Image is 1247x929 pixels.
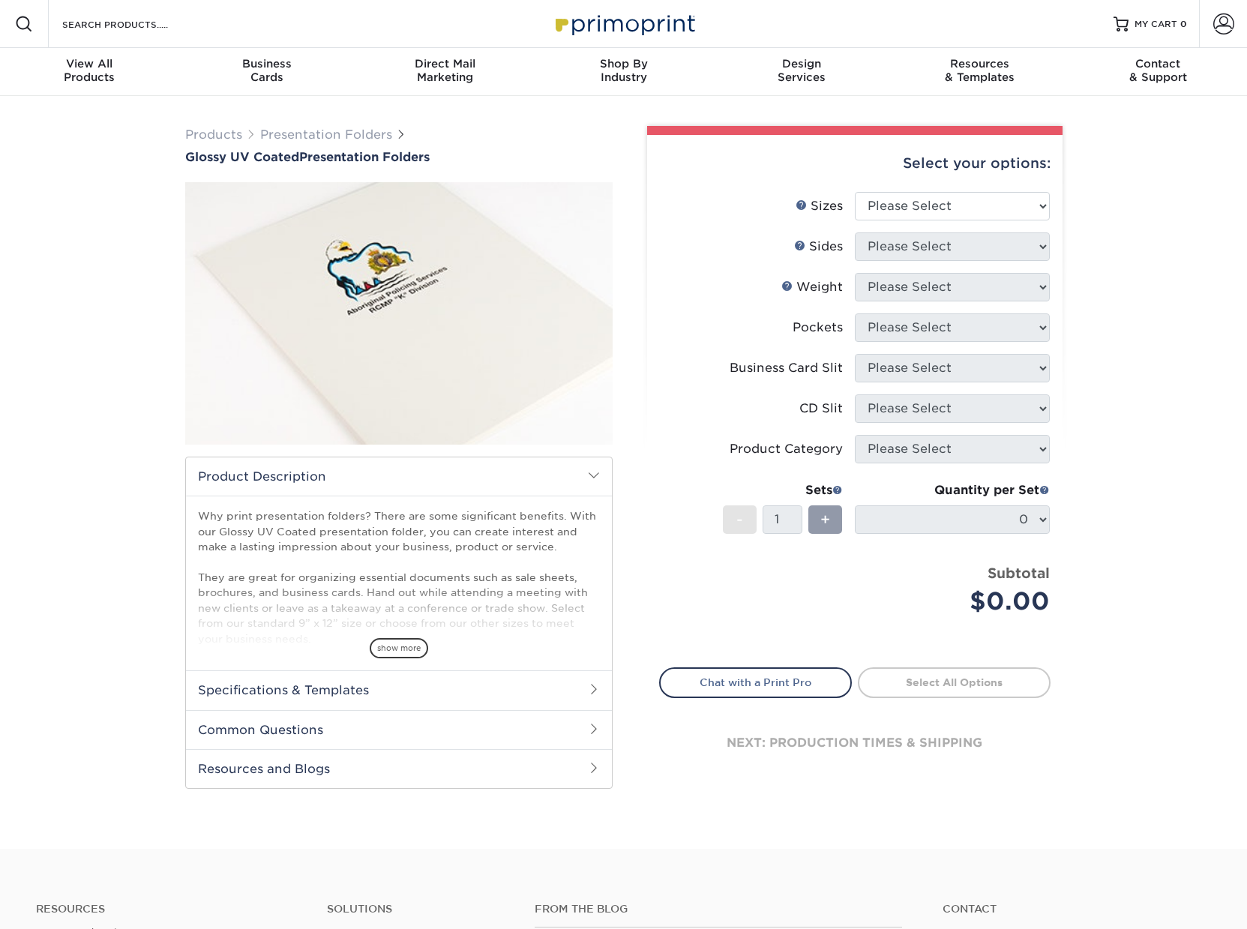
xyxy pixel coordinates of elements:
div: Weight [781,278,843,296]
a: Glossy UV CoatedPresentation Folders [185,150,613,164]
h4: Resources [36,903,304,916]
div: Quantity per Set [855,481,1050,499]
h1: Presentation Folders [185,150,613,164]
a: Shop ByIndustry [535,48,713,96]
input: SEARCH PRODUCTS..... [61,15,207,33]
a: Contact [943,903,1211,916]
span: show more [370,638,428,658]
span: MY CART [1135,18,1177,31]
div: & Templates [891,57,1069,84]
a: Presentation Folders [260,127,392,142]
a: Direct MailMarketing [356,48,535,96]
a: Select All Options [858,667,1051,697]
div: Select your options: [659,135,1051,192]
div: Marketing [356,57,535,84]
span: Contact [1069,57,1247,70]
div: CD Slit [799,400,843,418]
span: Direct Mail [356,57,535,70]
span: Glossy UV Coated [185,150,299,164]
a: Resources& Templates [891,48,1069,96]
div: Sides [794,238,843,256]
div: Services [712,57,891,84]
h2: Resources and Blogs [186,749,612,788]
span: + [820,508,830,531]
div: Cards [178,57,357,84]
span: - [736,508,743,531]
a: Products [185,127,242,142]
strong: Subtotal [988,565,1050,581]
a: BusinessCards [178,48,357,96]
div: Business Card Slit [730,359,843,377]
h2: Product Description [186,457,612,496]
div: next: production times & shipping [659,698,1051,788]
div: & Support [1069,57,1247,84]
div: Industry [535,57,713,84]
img: Primoprint [549,7,699,40]
span: Resources [891,57,1069,70]
span: Design [712,57,891,70]
h4: From the Blog [535,903,901,916]
h4: Solutions [327,903,512,916]
div: Pockets [793,319,843,337]
span: Business [178,57,357,70]
div: Sets [723,481,843,499]
div: Sizes [796,197,843,215]
img: Glossy UV Coated 01 [185,166,613,461]
a: Chat with a Print Pro [659,667,852,697]
div: $0.00 [866,583,1050,619]
h2: Specifications & Templates [186,670,612,709]
span: 0 [1180,19,1187,29]
a: Contact& Support [1069,48,1247,96]
h2: Common Questions [186,710,612,749]
p: Why print presentation folders? There are some significant benefits. With our Glossy UV Coated pr... [198,508,600,707]
span: Shop By [535,57,713,70]
div: Product Category [730,440,843,458]
a: DesignServices [712,48,891,96]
